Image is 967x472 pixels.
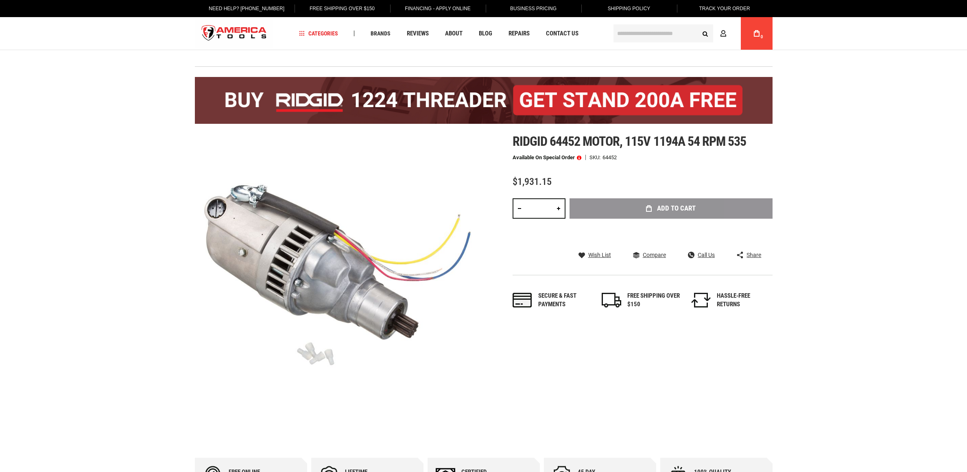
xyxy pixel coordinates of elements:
[475,28,496,39] a: Blog
[588,252,611,258] span: Wish List
[717,292,770,309] div: HASSLE-FREE RETURNS
[698,252,715,258] span: Call Us
[643,252,666,258] span: Compare
[691,293,711,307] img: returns
[761,35,763,39] span: 0
[505,28,533,39] a: Repairs
[407,31,429,37] span: Reviews
[371,31,391,36] span: Brands
[299,31,338,36] span: Categories
[195,18,274,49] img: America Tools
[627,292,680,309] div: FREE SHIPPING OVER $150
[513,155,581,160] p: Available on Special Order
[513,293,532,307] img: payments
[195,77,773,124] img: BOGO: Buy the RIDGID® 1224 Threader (26092), get the 92467 200A Stand FREE!
[589,155,602,160] strong: SKU
[568,221,774,224] iframe: Secure express checkout frame
[513,176,552,187] span: $1,931.15
[698,26,713,41] button: Search
[608,6,650,11] span: Shipping Policy
[602,293,621,307] img: shipping
[749,17,764,50] a: 0
[633,251,666,259] a: Compare
[747,252,761,258] span: Share
[513,134,747,149] span: Ridgid 64452 motor, 115v 1194a 54 rpm 535
[578,251,611,259] a: Wish List
[542,28,582,39] a: Contact Us
[195,18,274,49] a: store logo
[441,28,466,39] a: About
[403,28,432,39] a: Reviews
[688,251,715,259] a: Call Us
[445,31,463,37] span: About
[195,134,484,423] img: main product photo
[602,155,617,160] div: 64452
[546,31,578,37] span: Contact Us
[509,31,530,37] span: Repairs
[479,31,492,37] span: Blog
[295,28,342,39] a: Categories
[538,292,591,309] div: Secure & fast payments
[367,28,394,39] a: Brands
